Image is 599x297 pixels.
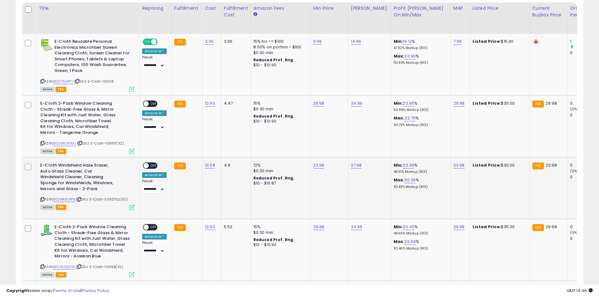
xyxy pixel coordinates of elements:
[76,197,128,202] span: | SKU: E-Cloth-50507OJ(X2)
[253,106,306,112] div: $0.30 min
[253,168,306,174] div: $0.30 min
[473,5,527,12] div: Listed Price
[253,230,306,235] div: $0.30 min
[56,272,66,278] span: FBA
[394,177,405,183] b: Max:
[404,53,416,59] a: 33.96
[253,12,257,17] small: Amazon Fees.
[40,205,55,210] span: All listings currently available for purchase on Amazon
[54,39,131,75] b: E-Cloth Reusable Personal Electronics Microfiber Screen Cleaning Cloth, Screen Cleaner for Smart ...
[253,162,306,168] div: 12%
[453,5,467,12] div: MAP
[40,39,135,91] div: ASIN:
[40,162,117,193] b: E-Cloth Windshield Haze Eraser, Auto Glass Cleaner, Car Windshield Cleaner, Cleaning Sponge for W...
[570,162,596,168] div: 0
[473,162,501,168] b: Listed Price:
[404,177,416,183] a: 30.06
[394,123,446,127] p: 90.79% Markup (ROI)
[142,55,167,69] div: Preset:
[313,100,324,107] a: 29.98
[174,5,200,12] div: Fulfillment
[142,241,167,255] div: Preset:
[142,5,169,12] div: Repricing
[567,288,593,294] span: 2025-08-15 14:46 GMT
[56,205,66,210] span: FBA
[394,185,446,189] p: 83.43% Markup (ROI)
[40,149,55,154] span: All listings currently available for purchase on Amazon
[224,39,246,44] div: 3.06
[142,172,167,178] div: Amazon AI *
[56,87,66,92] span: FBA
[253,101,306,106] div: 15%
[6,288,109,294] div: seller snap | |
[205,5,219,12] div: Cost
[174,39,186,46] small: FBA
[53,197,75,202] a: B0DBR8LNPB
[205,162,215,168] a: 10.08
[473,38,501,44] b: Listed Price:
[174,162,186,169] small: FBA
[394,108,446,112] p: 56.98% Markup (ROI)
[224,5,248,18] div: Fulfillment Cost
[313,5,346,12] div: Min Price
[570,50,596,56] div: 0
[532,162,544,169] small: FBA
[351,5,388,12] div: [PERSON_NAME]
[40,162,135,209] div: ASIN:
[394,224,403,230] b: Min:
[473,224,501,230] b: Listed Price:
[253,57,295,63] b: Reduced Prof. Rng.
[570,236,596,241] div: 0
[253,39,306,44] div: 15% for <= $100
[53,264,75,270] a: B0D8JQQY15
[253,119,306,124] div: $10 - $10.90
[403,162,414,168] a: 20.39
[224,162,246,168] div: 4.9
[6,288,29,294] strong: Copyright
[351,224,363,230] a: 34.99
[394,246,446,251] p: 82.46% Markup (ROI)
[532,224,544,231] small: FBA
[205,100,215,107] a: 12.60
[224,224,246,230] div: 5.52
[253,63,306,68] div: $10 - $10.90
[391,3,451,34] th: The percentage added to the cost of goods (COGS) that forms the calculator for Min & Max prices.
[142,234,167,239] div: Amazon AI *
[54,224,131,261] b: E-Cloth 2-Pack Window Cleaning Cloth - Streak-Free Glass & Mirror Cleaning Kit with Just Water, G...
[404,115,415,121] a: 32.70
[74,79,114,84] span: | SKU: E-Cloth-10608
[394,162,403,168] b: Min:
[53,141,76,146] a: B0D8RLPDMJ
[473,100,501,106] b: Listed Price:
[394,177,446,189] div: %
[394,239,405,245] b: Max:
[394,162,446,174] div: %
[253,175,295,181] b: Reduced Prof. Rng.
[570,168,579,173] small: (0%)
[77,141,124,146] span: | SKU: E-Cloth-10615T(X2)
[570,5,593,18] div: Ordered Items
[403,38,412,45] a: 16.12
[570,112,596,118] div: 0
[394,53,446,65] div: %
[394,170,446,174] p: 48.51% Markup (ROI)
[570,101,596,106] div: 0
[546,224,557,230] span: 29.98
[40,87,55,92] span: All listings currently available for purchase on Amazon
[394,5,448,18] div: Profit [PERSON_NAME] on Min/Max
[174,101,186,107] small: FBA
[570,39,596,44] div: 1
[143,39,151,45] span: ON
[394,61,446,65] p: 151.49% Markup (ROI)
[394,231,446,236] p: 48.65% Markup (ROI)
[351,162,362,168] a: 27.98
[532,101,544,107] small: FBA
[253,50,306,56] div: $0.30 min
[570,230,579,235] small: (0%)
[54,288,80,294] a: Terms of Use
[570,174,596,180] div: 0
[570,224,596,230] div: 0
[40,224,135,277] div: ASIN:
[453,100,465,107] a: 29.98
[149,101,159,107] span: OFF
